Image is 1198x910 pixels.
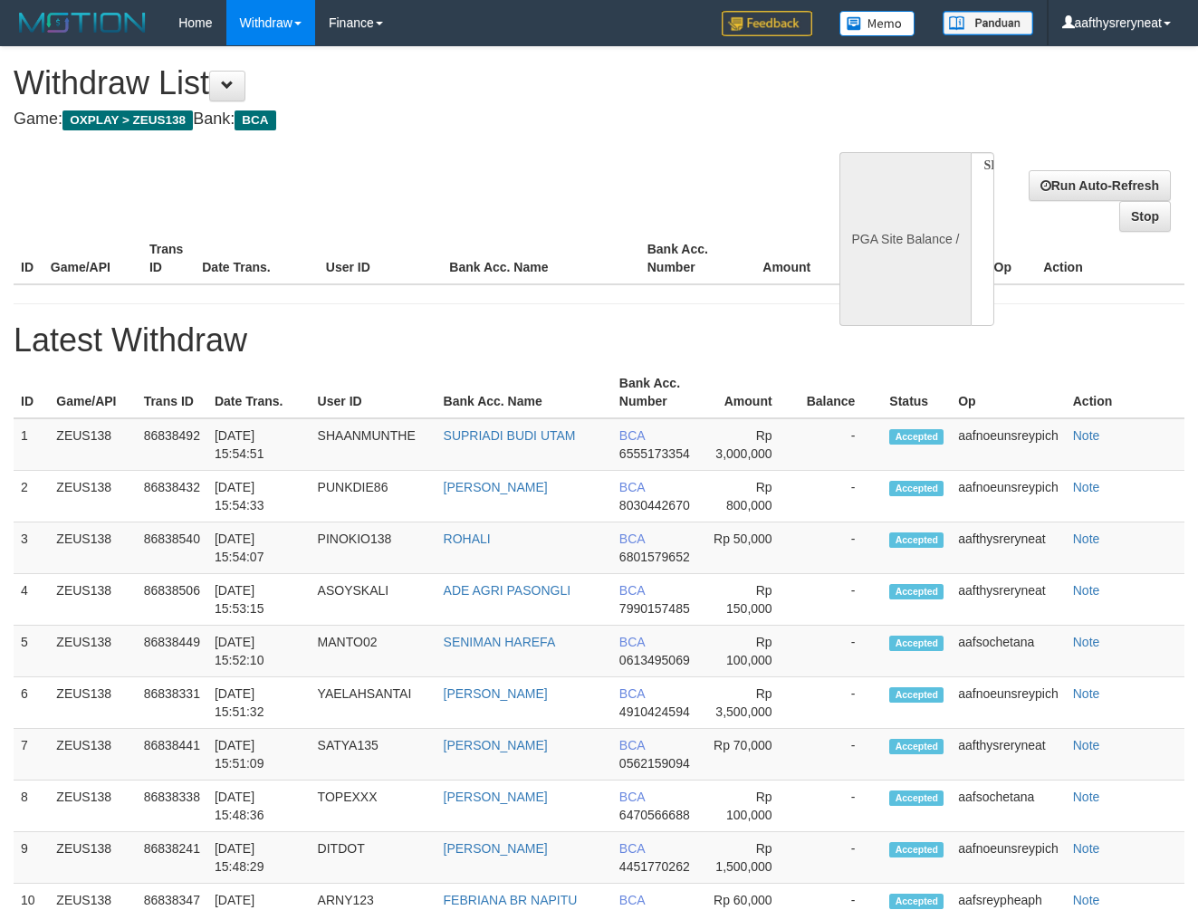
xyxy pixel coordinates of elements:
span: 6801579652 [619,550,690,564]
span: Accepted [889,687,944,703]
a: [PERSON_NAME] [444,738,548,752]
th: Date Trans. [207,367,311,418]
td: ZEUS138 [49,471,136,522]
span: 0613495069 [619,653,690,667]
th: Amount [702,367,800,418]
td: [DATE] 15:54:33 [207,471,311,522]
a: FEBRIANA BR NAPITU [444,893,578,907]
td: PINOKIO138 [311,522,436,574]
td: Rp 150,000 [702,574,800,626]
td: aafnoeunsreypich [951,471,1066,522]
td: Rp 70,000 [702,729,800,781]
td: - [800,574,883,626]
td: 8 [14,781,49,832]
td: [DATE] 15:54:07 [207,522,311,574]
td: TOPEXXX [311,781,436,832]
th: Game/API [43,233,142,284]
td: 86838432 [137,471,207,522]
td: ZEUS138 [49,677,136,729]
td: aafnoeunsreypich [951,832,1066,884]
a: Note [1073,635,1100,649]
span: 4451770262 [619,859,690,874]
h1: Latest Withdraw [14,322,1184,359]
span: Accepted [889,584,944,599]
td: Rp 100,000 [702,626,800,677]
td: ASOYSKALI [311,574,436,626]
span: BCA [619,841,645,856]
th: Balance [838,233,928,284]
td: [DATE] 15:53:15 [207,574,311,626]
td: aafthysreryneat [951,574,1066,626]
span: OXPLAY > ZEUS138 [62,110,193,130]
img: MOTION_logo.png [14,9,151,36]
a: Note [1073,738,1100,752]
img: Feedback.jpg [722,11,812,36]
span: BCA [619,428,645,443]
a: SENIMAN HAREFA [444,635,556,649]
a: SUPRIADI BUDI UTAM [444,428,576,443]
span: 6555173354 [619,446,690,461]
a: Note [1073,428,1100,443]
span: BCA [235,110,275,130]
h1: Withdraw List [14,65,781,101]
td: ZEUS138 [49,729,136,781]
span: Accepted [889,739,944,754]
td: YAELAHSANTAI [311,677,436,729]
th: ID [14,367,49,418]
td: 6 [14,677,49,729]
td: - [800,832,883,884]
td: [DATE] 15:54:51 [207,418,311,471]
td: ZEUS138 [49,418,136,471]
td: 7 [14,729,49,781]
a: Stop [1119,201,1171,232]
td: 86838492 [137,418,207,471]
td: PUNKDIE86 [311,471,436,522]
td: 86838506 [137,574,207,626]
th: Status [882,367,951,418]
td: Rp 100,000 [702,781,800,832]
span: 7990157485 [619,601,690,616]
td: MANTO02 [311,626,436,677]
a: Note [1073,532,1100,546]
span: 6470566688 [619,808,690,822]
span: Accepted [889,429,944,445]
a: [PERSON_NAME] [444,841,548,856]
td: aafthysreryneat [951,522,1066,574]
td: 86838441 [137,729,207,781]
td: 86838241 [137,832,207,884]
span: BCA [619,738,645,752]
td: - [800,677,883,729]
span: BCA [619,686,645,701]
span: BCA [619,480,645,494]
th: User ID [319,233,443,284]
td: 86838449 [137,626,207,677]
td: [DATE] 15:51:09 [207,729,311,781]
a: [PERSON_NAME] [444,480,548,494]
span: Accepted [889,532,944,548]
td: ZEUS138 [49,781,136,832]
span: BCA [619,583,645,598]
img: Button%20Memo.svg [839,11,915,36]
td: 5 [14,626,49,677]
th: Trans ID [142,233,195,284]
td: DITDOT [311,832,436,884]
th: Action [1066,367,1184,418]
td: 4 [14,574,49,626]
td: aafnoeunsreypich [951,677,1066,729]
td: - [800,471,883,522]
div: PGA Site Balance / [839,152,970,326]
td: aafnoeunsreypich [951,418,1066,471]
td: Rp 50,000 [702,522,800,574]
th: Op [987,233,1037,284]
td: [DATE] 15:51:32 [207,677,311,729]
td: [DATE] 15:48:29 [207,832,311,884]
td: 86838540 [137,522,207,574]
td: 86838338 [137,781,207,832]
span: 4910424594 [619,704,690,719]
td: - [800,626,883,677]
th: Bank Acc. Name [436,367,612,418]
td: ZEUS138 [49,832,136,884]
th: Bank Acc. Number [640,233,739,284]
span: 0562159094 [619,756,690,771]
td: ZEUS138 [49,522,136,574]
